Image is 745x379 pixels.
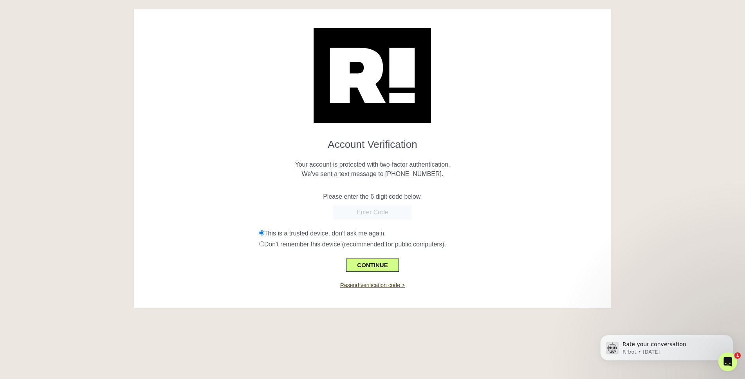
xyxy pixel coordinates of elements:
button: CONTINUE [346,259,399,272]
div: This is a trusted device, don't ask me again. [259,229,605,238]
iframe: Intercom notifications message [588,318,745,373]
input: Enter Code [333,205,411,219]
span: 1 [734,352,741,359]
img: Retention.com [314,28,431,123]
a: Resend verification code > [340,282,405,288]
iframe: Intercom live chat [718,352,737,371]
h1: Account Verification [140,132,605,151]
p: Please enter the 6 digit code below. [140,192,605,201]
p: Your account is protected with two-factor authentication. We've sent a text message to [PHONE_NUM... [140,151,605,179]
div: Don't remember this device (recommended for public computers). [259,240,605,249]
